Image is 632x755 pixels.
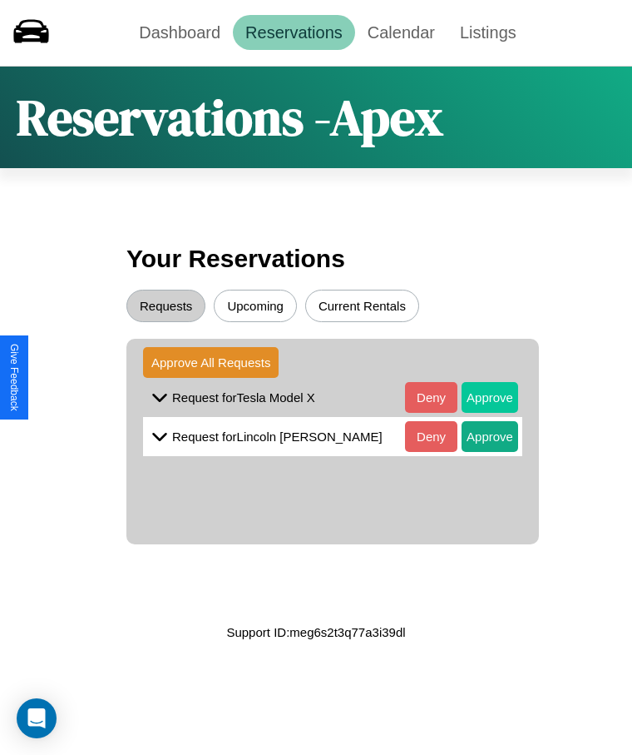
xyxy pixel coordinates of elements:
[447,15,529,50] a: Listings
[8,344,20,411] div: Give Feedback
[126,236,506,281] h3: Your Reservations
[126,15,233,50] a: Dashboard
[172,425,383,448] p: Request for Lincoln [PERSON_NAME]
[462,421,518,452] button: Approve
[143,347,279,378] button: Approve All Requests
[233,15,355,50] a: Reservations
[226,621,405,643] p: Support ID: meg6s2t3q77a3i39dl
[172,386,315,409] p: Request for Tesla Model X
[17,83,443,151] h1: Reservations - Apex
[405,382,457,413] button: Deny
[17,698,57,738] div: Open Intercom Messenger
[126,290,205,322] button: Requests
[462,382,518,413] button: Approve
[405,421,457,452] button: Deny
[214,290,297,322] button: Upcoming
[305,290,419,322] button: Current Rentals
[355,15,447,50] a: Calendar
